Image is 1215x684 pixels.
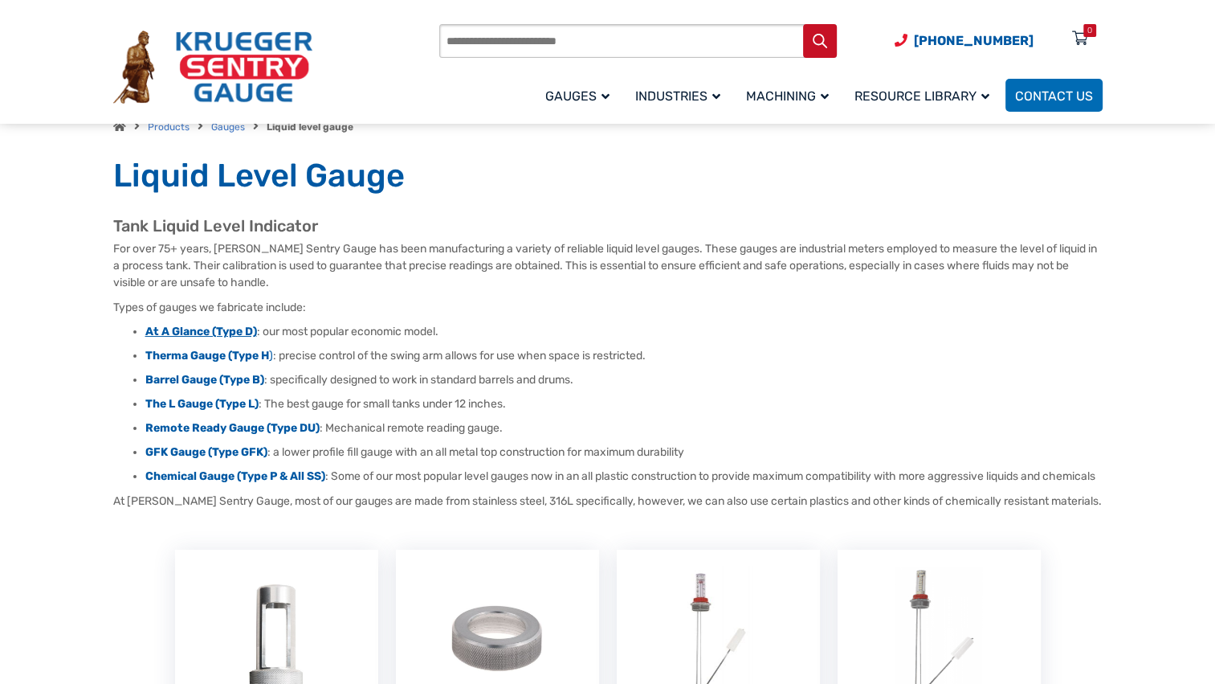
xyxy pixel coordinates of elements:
span: Gauges [545,88,610,104]
li: : Mechanical remote reading gauge. [145,420,1103,436]
span: Machining [746,88,829,104]
p: For over 75+ years, [PERSON_NAME] Sentry Gauge has been manufacturing a variety of reliable liqui... [113,240,1103,291]
a: At A Glance (Type D) [145,325,257,338]
div: 0 [1087,24,1092,37]
a: Remote Ready Gauge (Type DU) [145,421,320,435]
li: : Some of our most popular level gauges now in an all plastic construction to provide maximum com... [145,469,1103,485]
strong: Liquid level gauge [267,121,353,133]
a: Chemical Gauge (Type P & All SS) [145,469,325,483]
span: Industries [635,88,720,104]
span: Resource Library [854,88,989,104]
a: Contact Us [1005,79,1103,112]
a: Industries [626,76,736,114]
img: Krueger Sentry Gauge [113,31,312,104]
span: Contact Us [1015,88,1093,104]
p: Types of gauges we fabricate include: [113,299,1103,316]
a: Gauges [211,121,245,133]
a: Gauges [536,76,626,114]
strong: Therma Gauge (Type H [145,349,269,362]
li: : our most popular economic model. [145,324,1103,340]
li: : The best gauge for small tanks under 12 inches. [145,396,1103,412]
a: Phone Number (920) 434-8860 [895,31,1034,51]
h2: Tank Liquid Level Indicator [113,216,1103,236]
li: : a lower profile fill gauge with an all metal top construction for maximum durability [145,444,1103,461]
p: At [PERSON_NAME] Sentry Gauge, most of our gauges are made from stainless steel, 316L specificall... [113,493,1103,510]
a: GFK Gauge (Type GFK) [145,445,267,459]
a: The L Gauge (Type L) [145,397,259,411]
h1: Liquid Level Gauge [113,156,1103,196]
a: Therma Gauge (Type H) [145,349,273,362]
li: : specifically designed to work in standard barrels and drums. [145,372,1103,388]
a: Products [148,121,190,133]
a: Barrel Gauge (Type B) [145,373,264,387]
li: : precise control of the swing arm allows for use when space is restricted. [145,348,1103,364]
span: [PHONE_NUMBER] [914,33,1034,48]
a: Machining [736,76,845,114]
a: Resource Library [845,76,1005,114]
